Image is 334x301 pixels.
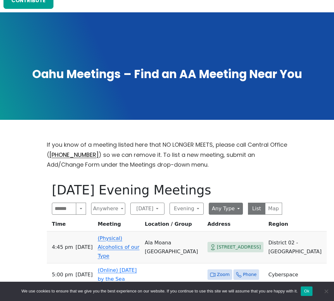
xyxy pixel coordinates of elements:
[49,151,99,159] a: [PHONE_NUMBER]
[52,243,73,252] span: 4:45 PM
[52,270,73,279] span: 5:00 PM
[130,203,164,215] button: [DATE]
[6,67,328,82] h1: Oahu Meetings – Find an AA Meeting Near You
[47,140,287,170] p: If you know of a meeting listed here that NO LONGER MEETS, please call Central Office ( ) so we c...
[98,235,139,259] a: (Physical) Alcoholics of our Type
[76,270,93,279] span: [DATE]
[170,203,204,215] button: Evening
[91,203,125,215] button: Anywhere
[265,203,282,215] button: Map
[95,220,142,231] th: Meeting
[243,271,257,279] span: Phone
[52,182,282,198] h1: [DATE] Evening Meetings
[142,220,205,231] th: Location / Group
[76,203,86,215] button: Search
[217,243,261,251] span: [STREET_ADDRESS]
[266,231,327,263] td: District 02 - [GEOGRAPHIC_DATA]
[301,286,312,296] button: Ok
[98,267,137,282] a: (Online) [DATE] by the Sea
[76,243,93,252] span: [DATE]
[209,203,243,215] button: Any Type
[22,288,298,294] span: We use cookies to ensure that we give you the best experience on our website. If you continue to ...
[47,220,95,231] th: Time
[248,203,265,215] button: List
[266,220,327,231] th: Region
[323,288,329,294] span: No
[205,220,266,231] th: Address
[266,263,327,286] td: Cyberspace
[217,271,230,279] span: Zoom
[142,231,205,263] td: Ala Moana [GEOGRAPHIC_DATA]
[52,203,76,215] input: Search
